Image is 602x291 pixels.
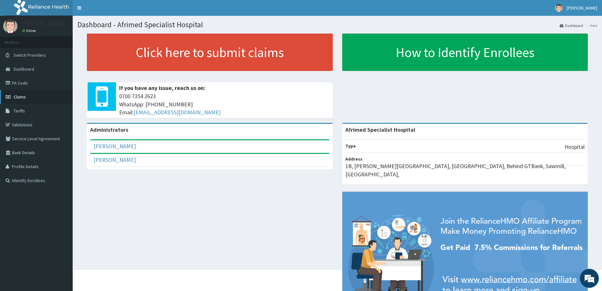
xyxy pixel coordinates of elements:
p: [PERSON_NAME] [22,21,64,26]
p: Hospital [565,143,585,151]
div: Minimize live chat window [104,3,119,18]
img: User Image [555,4,563,12]
span: [PERSON_NAME] [567,5,597,11]
li: Here [584,23,597,28]
a: How to Identify Enrollees [342,34,588,71]
a: [PERSON_NAME] [94,142,136,150]
span: Tariffs [14,108,25,114]
a: Online [22,28,37,33]
span: Claims [14,94,26,100]
textarea: Type your message and hit 'Enter' [3,173,120,195]
b: If you have any issue, reach us on: [119,84,205,92]
a: [PERSON_NAME] [94,156,136,163]
a: [EMAIL_ADDRESS][DOMAIN_NAME] [134,109,221,116]
h1: Dashboard - Afrimed Specialist Hospital [77,21,597,29]
p: 1B, [PERSON_NAME][GEOGRAPHIC_DATA], [GEOGRAPHIC_DATA], Behind GTBank, Sawmill, [GEOGRAPHIC_DATA], [345,162,585,178]
span: 0700 7354 2623 WhatsApp: [PHONE_NUMBER] Email: [119,92,330,117]
strong: Afrimed Specialist Hospital [345,126,415,133]
b: Address [345,156,362,162]
b: Administrators [90,126,128,133]
a: Dashboard [560,23,583,28]
img: d_794563401_company_1708531726252_794563401 [12,32,26,47]
img: User Image [3,19,17,33]
b: Type [345,143,356,149]
div: Chat with us now [33,35,106,44]
span: Dashboard [14,66,34,72]
span: Switch Providers [14,52,46,58]
span: We're online! [37,80,87,144]
a: Click here to submit claims [87,34,333,71]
